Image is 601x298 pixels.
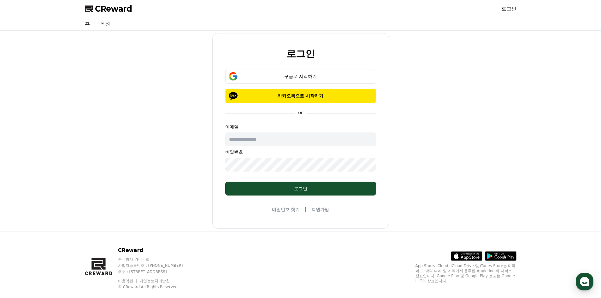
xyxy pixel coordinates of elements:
[42,200,81,216] a: 대화
[311,206,329,213] a: 회원가입
[225,89,376,103] button: 카카오톡으로 시작하기
[225,182,376,196] button: 로그인
[81,200,121,216] a: 설정
[234,93,367,99] p: 카카오톡으로 시작하기
[80,18,95,30] a: 홈
[118,257,195,262] p: 주식회사 와이피랩
[97,209,105,214] span: 설정
[118,279,138,283] a: 이용약관
[58,210,65,215] span: 대화
[294,109,306,116] p: or
[415,263,516,283] p: App Store, iCloud, iCloud Drive 및 iTunes Store는 미국과 그 밖의 나라 및 지역에서 등록된 Apple Inc.의 서비스 상표입니다. Goo...
[2,200,42,216] a: 홈
[225,124,376,130] p: 이메일
[225,149,376,155] p: 비밀번호
[95,4,132,14] span: CReward
[305,206,306,213] span: |
[20,209,24,214] span: 홈
[272,206,300,213] a: 비밀번호 찾기
[118,263,195,268] p: 사업자등록번호 : [PHONE_NUMBER]
[85,4,132,14] a: CReward
[286,49,315,59] h2: 로그인
[118,284,195,289] p: © CReward All Rights Reserved.
[118,247,195,254] p: CReward
[95,18,115,30] a: 음원
[501,5,516,13] a: 로그인
[238,185,363,192] div: 로그인
[225,69,376,84] button: 구글로 시작하기
[118,269,195,274] p: 주소 : [STREET_ADDRESS]
[139,279,170,283] a: 개인정보처리방침
[234,73,367,79] div: 구글로 시작하기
